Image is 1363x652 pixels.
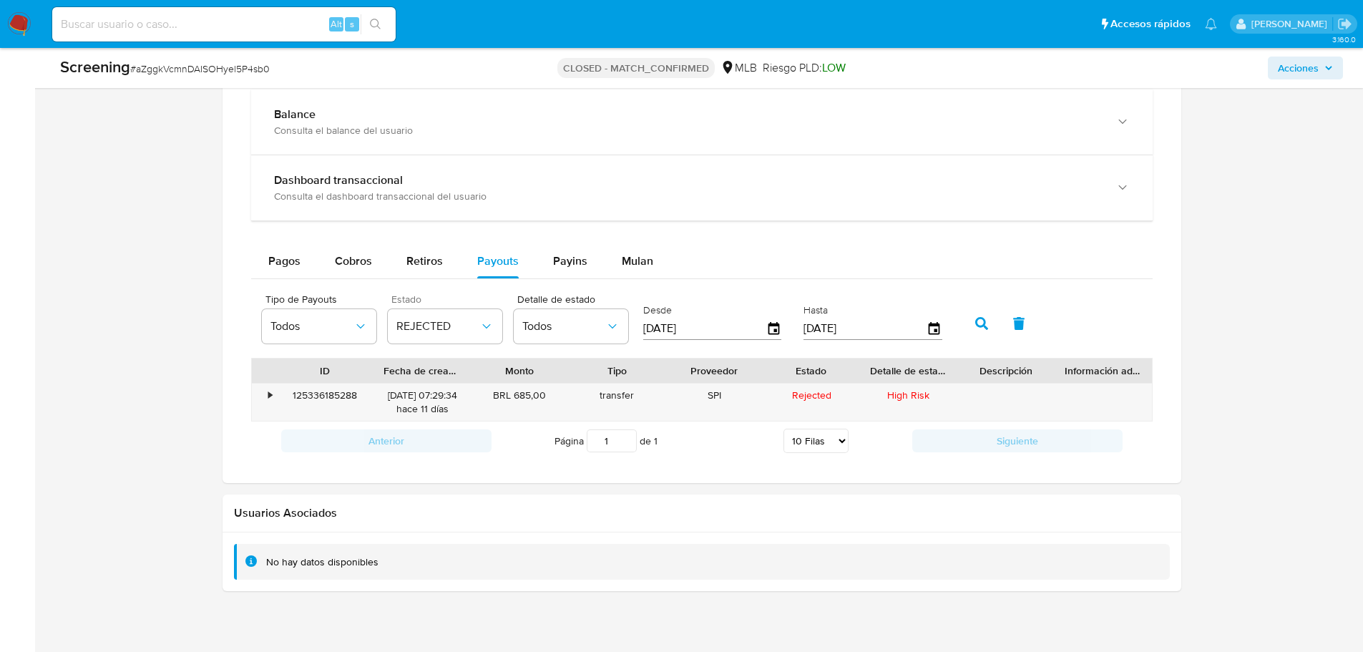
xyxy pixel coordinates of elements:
span: # aZggkVcmnDAISOHyel5P4sb0 [130,62,270,76]
a: Salir [1337,16,1352,31]
span: s [350,17,354,31]
div: MLB [720,60,757,76]
span: 3.160.0 [1332,34,1356,45]
p: CLOSED - MATCH_CONFIRMED [557,58,715,78]
span: LOW [822,59,846,76]
span: Riesgo PLD: [763,60,846,76]
a: Notificaciones [1205,18,1217,30]
span: Accesos rápidos [1110,16,1191,31]
button: Acciones [1268,57,1343,79]
b: Screening [60,55,130,78]
span: Acciones [1278,57,1319,79]
p: nicolas.tyrkiel@mercadolibre.com [1251,17,1332,31]
span: Alt [331,17,342,31]
input: Buscar usuario o caso... [52,15,396,34]
button: search-icon [361,14,390,34]
h2: Usuarios Asociados [234,506,1170,520]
